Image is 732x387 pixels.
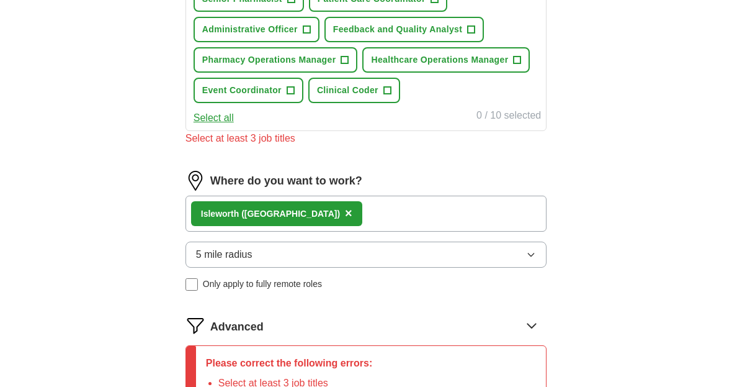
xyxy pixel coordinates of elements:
button: Clinical Coder [308,78,400,103]
button: Healthcare Operations Manager [362,47,530,73]
button: 5 mile radius [185,242,547,268]
button: × [345,204,352,223]
span: Administrative Officer [202,23,298,36]
button: Event Coordinator [194,78,303,103]
span: Pharmacy Operations Manager [202,53,336,66]
span: Advanced [210,319,264,335]
span: ([GEOGRAPHIC_DATA]) [241,209,340,219]
p: Please correct the following errors: [206,356,373,371]
span: Healthcare Operations Manager [371,53,508,66]
span: × [345,206,352,220]
span: Feedback and Quality Analyst [333,23,462,36]
span: 5 mile radius [196,247,252,262]
span: Event Coordinator [202,84,282,97]
button: Select all [194,111,234,125]
label: Where do you want to work? [210,173,362,189]
input: Only apply to fully remote roles [185,278,198,291]
button: Pharmacy Operations Manager [194,47,358,73]
span: Only apply to fully remote roles [203,278,322,291]
button: Feedback and Quality Analyst [324,17,484,42]
div: 0 / 10 selected [476,108,541,125]
img: filter [185,316,205,335]
span: Clinical Coder [317,84,378,97]
div: Select at least 3 job titles [185,131,547,146]
img: location.png [185,171,205,191]
strong: Isleworth [201,209,239,219]
button: Administrative Officer [194,17,319,42]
